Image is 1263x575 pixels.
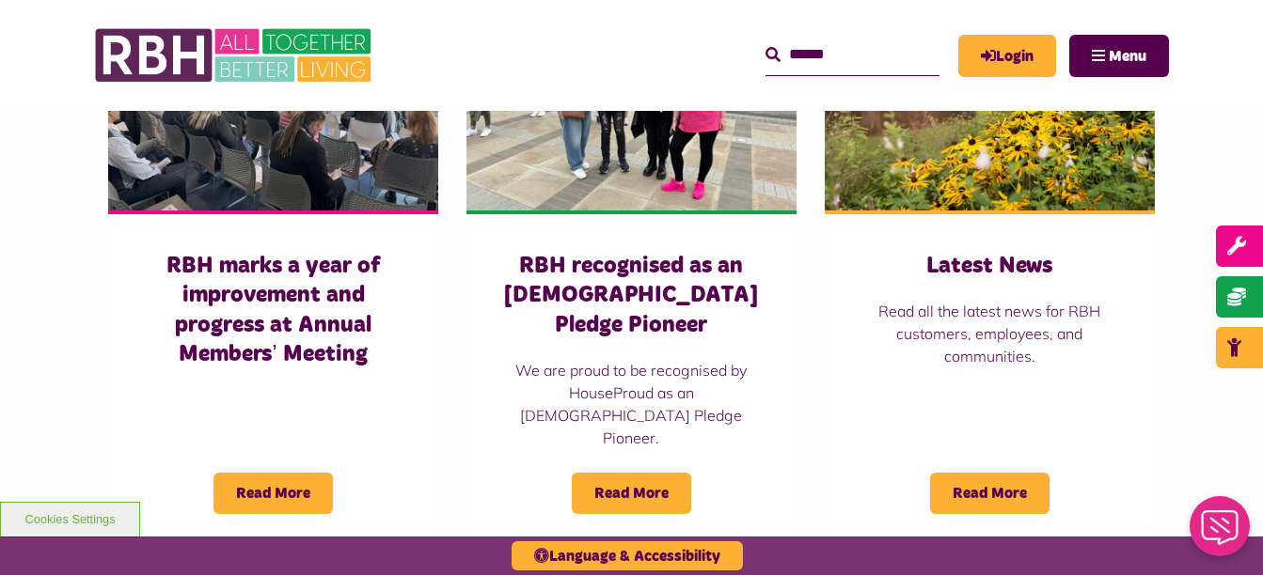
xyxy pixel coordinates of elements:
img: RBH [94,19,376,92]
span: Menu [1109,49,1146,64]
a: RBH recognised as an [DEMOGRAPHIC_DATA] Pledge Pioneer We are proud to be recognised by HouseProu... [466,5,797,552]
button: Navigation [1069,35,1169,77]
a: Latest News Read all the latest news for RBH customers, employees, and communities. Read More [825,5,1155,552]
a: MyRBH [958,35,1056,77]
span: Read More [213,473,333,514]
span: Read More [572,473,691,514]
iframe: Netcall Web Assistant for live chat [1178,490,1263,575]
button: Language & Accessibility [512,541,743,570]
input: Search [766,35,939,75]
p: We are proud to be recognised by HouseProud as an [DEMOGRAPHIC_DATA] Pledge Pioneer. [504,359,759,449]
h3: RBH recognised as an [DEMOGRAPHIC_DATA] Pledge Pioneer [504,252,759,340]
a: RBH marks a year of improvement and progress at Annual Members’ Meeting Read More [108,5,438,552]
h3: RBH marks a year of improvement and progress at Annual Members’ Meeting [146,252,401,369]
span: Read More [930,473,1050,514]
p: Read all the latest news for RBH customers, employees, and communities. [862,300,1117,367]
h3: Latest News [862,252,1117,281]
